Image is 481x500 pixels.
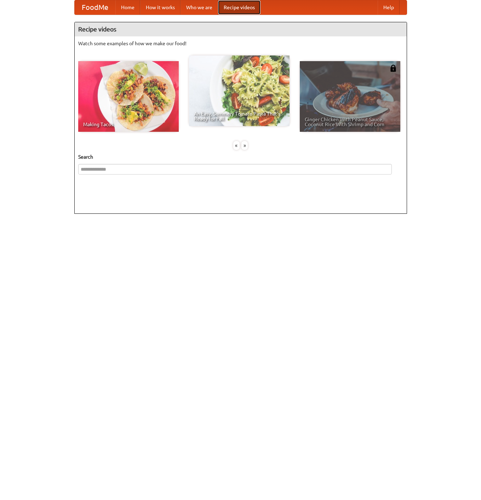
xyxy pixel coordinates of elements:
h5: Search [78,153,403,160]
h4: Recipe videos [75,22,407,36]
a: Home [115,0,140,14]
span: An Easy, Summery Tomato Pasta That's Ready for Fall [194,111,285,121]
a: Help [378,0,400,14]
div: « [233,141,240,150]
a: An Easy, Summery Tomato Pasta That's Ready for Fall [189,55,290,126]
p: Watch some examples of how we make our food! [78,40,403,47]
a: How it works [140,0,181,14]
a: Recipe videos [218,0,260,14]
a: FoodMe [75,0,115,14]
a: Who we are [181,0,218,14]
div: » [241,141,248,150]
a: Making Tacos [78,61,179,132]
img: 483408.png [390,65,397,72]
span: Making Tacos [83,122,174,127]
